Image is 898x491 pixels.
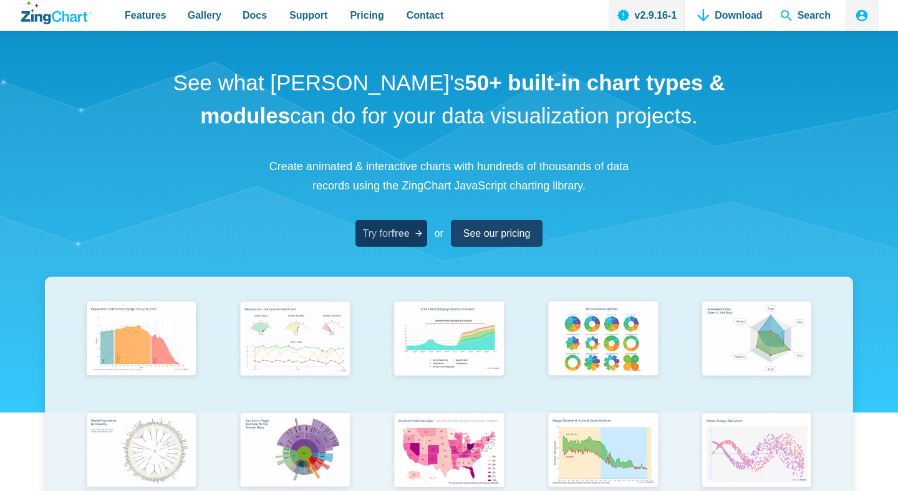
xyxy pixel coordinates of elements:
img: Population Distribution by Age Group in 2052 [80,296,203,384]
img: Responsive Live Update Dashboard [233,296,356,384]
h1: See what [PERSON_NAME]'s can do for your data visualization projects. [168,67,730,132]
p: Create animated & interactive charts with hundreds of thousands of data records using the ZingCha... [262,157,636,195]
a: Responsive Live Update Dashboard [218,296,372,408]
strong: 50+ built-in chart types & modules [200,70,725,128]
span: Gallery [188,7,221,24]
img: Animated Radar Chart ft. Pet Data [695,296,818,384]
span: Docs [243,7,267,24]
a: Area Chart (Displays Nodes on Hover) [372,296,526,408]
a: Pie Transform Options [526,296,680,408]
span: See our pricing [463,225,531,242]
img: Area Chart (Displays Nodes on Hover) [387,296,510,384]
a: ZingChart Logo. Click to return to the homepage [21,1,92,24]
a: Animated Radar Chart ft. Pet Data [680,296,834,408]
strong: free [391,228,409,239]
span: or [435,225,443,242]
span: Contact [407,7,444,24]
span: Pricing [350,7,384,24]
a: See our pricing [451,220,543,247]
span: Features [125,7,167,24]
img: Pie Transform Options [541,296,664,384]
span: Try for [363,225,410,242]
a: Population Distribution by Age Group in 2052 [64,296,218,408]
a: Try forfree [355,220,427,247]
span: Support [289,7,327,24]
